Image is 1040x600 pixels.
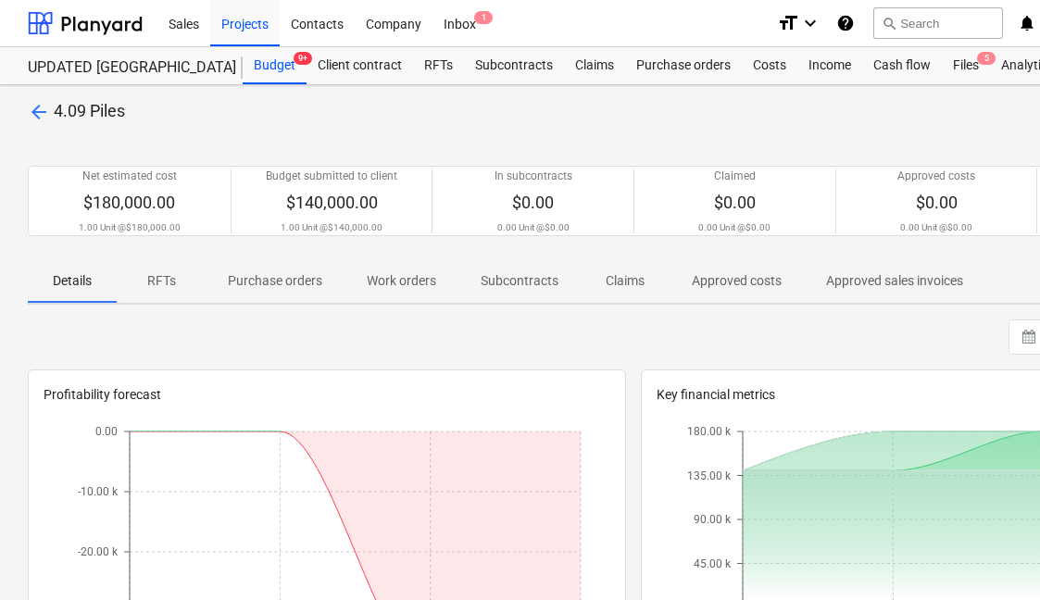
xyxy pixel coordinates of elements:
[307,47,413,84] a: Client contract
[139,271,183,291] p: RFTs
[78,485,119,498] tspan: -10.00 k
[474,11,493,24] span: 1
[698,221,771,233] p: 0.00 Unit @ $0.00
[900,221,972,233] p: 0.00 Unit @ $0.00
[1018,12,1036,34] i: notifications
[694,513,732,526] tspan: 90.00 k
[714,193,756,212] span: $0.00
[947,511,1040,600] iframe: Chat Widget
[512,193,554,212] span: $0.00
[942,47,990,84] div: Files
[564,47,625,84] a: Claims
[625,47,742,84] a: Purchase orders
[481,271,558,291] p: Subcontracts
[243,47,307,84] div: Budget
[742,47,797,84] a: Costs
[826,271,963,291] p: Approved sales invoices
[687,425,732,438] tspan: 180.00 k
[862,47,942,84] a: Cash flow
[79,221,181,233] p: 1.00 Unit @ $180,000.00
[873,7,1003,39] button: Search
[413,47,464,84] a: RFTs
[799,12,821,34] i: keyboard_arrow_down
[897,169,975,184] p: Approved costs
[44,385,610,405] p: Profitability forecast
[28,101,50,123] span: arrow_back
[497,221,570,233] p: 0.00 Unit @ $0.00
[495,169,572,184] p: In subcontracts
[78,545,119,558] tspan: -20.00 k
[603,271,647,291] p: Claims
[977,52,996,65] span: 5
[50,271,94,291] p: Details
[694,557,732,570] tspan: 45.00 k
[777,12,799,34] i: format_size
[797,47,862,84] a: Income
[714,169,756,184] p: Claimed
[464,47,564,84] a: Subcontracts
[95,425,118,438] tspan: 0.00
[28,58,220,78] div: UPDATED [GEOGRAPHIC_DATA]
[882,16,896,31] span: search
[692,271,782,291] p: Approved costs
[286,193,378,212] span: $140,000.00
[367,271,436,291] p: Work orders
[836,12,855,34] i: Knowledge base
[281,221,382,233] p: 1.00 Unit @ $140,000.00
[266,169,397,184] p: Budget submitted to client
[83,193,175,212] span: $180,000.00
[916,193,958,212] span: $0.00
[294,52,312,65] span: 9+
[942,47,990,84] a: Files5
[54,101,125,120] span: 4.09 Piles
[243,47,307,84] a: Budget9+
[228,271,322,291] p: Purchase orders
[687,469,732,482] tspan: 135.00 k
[82,169,177,184] p: Net estimated cost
